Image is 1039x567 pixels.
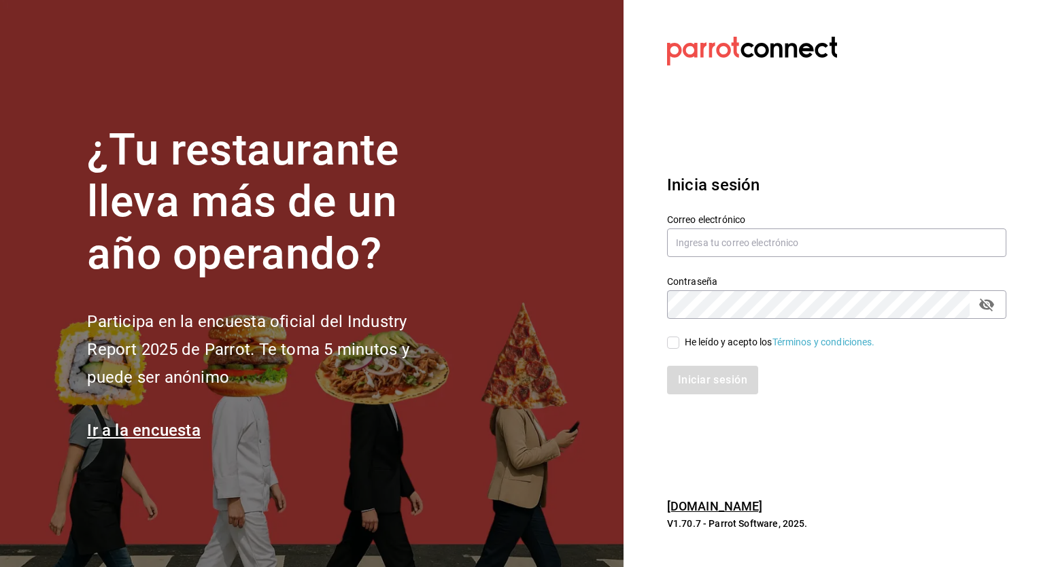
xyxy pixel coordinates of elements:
h1: ¿Tu restaurante lleva más de un año operando? [87,124,454,281]
a: Términos y condiciones. [772,337,875,347]
h3: Inicia sesión [667,173,1006,197]
label: Contraseña [667,276,1006,286]
input: Ingresa tu correo electrónico [667,228,1006,257]
div: He leído y acepto los [685,335,875,349]
h2: Participa en la encuesta oficial del Industry Report 2025 de Parrot. Te toma 5 minutos y puede se... [87,308,454,391]
button: passwordField [975,293,998,316]
a: [DOMAIN_NAME] [667,499,763,513]
label: Correo electrónico [667,214,1006,224]
a: Ir a la encuesta [87,421,201,440]
p: V1.70.7 - Parrot Software, 2025. [667,517,1006,530]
